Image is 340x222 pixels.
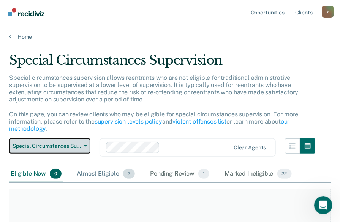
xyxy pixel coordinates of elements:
img: Recidiviz [8,8,44,16]
span: 2 [123,169,135,179]
div: Almost Eligible2 [75,166,136,182]
div: Clear agents [234,144,266,151]
p: Special circumstances supervision allows reentrants who are not eligible for traditional administ... [9,74,299,132]
a: our methodology [9,118,290,132]
span: Special Circumstances Supervision [13,143,81,149]
a: Home [9,33,331,40]
div: z [322,6,334,18]
a: violent offenses list [172,118,226,125]
div: Marked Ineligible22 [223,166,293,182]
iframe: Intercom live chat [314,196,332,214]
span: 22 [277,169,292,179]
div: Eligible Now0 [9,166,63,182]
div: Special Circumstances Supervision [9,52,315,74]
div: Pending Review1 [149,166,211,182]
button: Profile dropdown button [322,6,334,18]
button: Special Circumstances Supervision [9,138,90,154]
span: 0 [50,169,62,179]
span: 1 [198,169,209,179]
a: supervision levels policy [95,118,162,125]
